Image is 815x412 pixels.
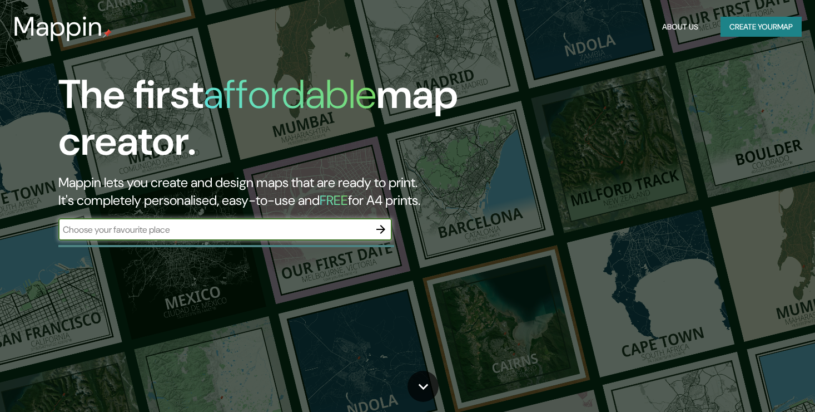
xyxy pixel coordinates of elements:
input: Choose your favourite place [58,223,370,236]
h5: FREE [320,192,348,209]
h2: Mappin lets you create and design maps that are ready to print. It's completely personalised, eas... [58,174,466,209]
h1: The first map creator. [58,71,466,174]
iframe: Help widget launcher [716,369,803,400]
h3: Mappin [13,11,103,42]
h1: affordable [203,68,376,120]
button: About Us [658,17,703,37]
button: Create yourmap [720,17,802,37]
img: mappin-pin [103,29,112,38]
